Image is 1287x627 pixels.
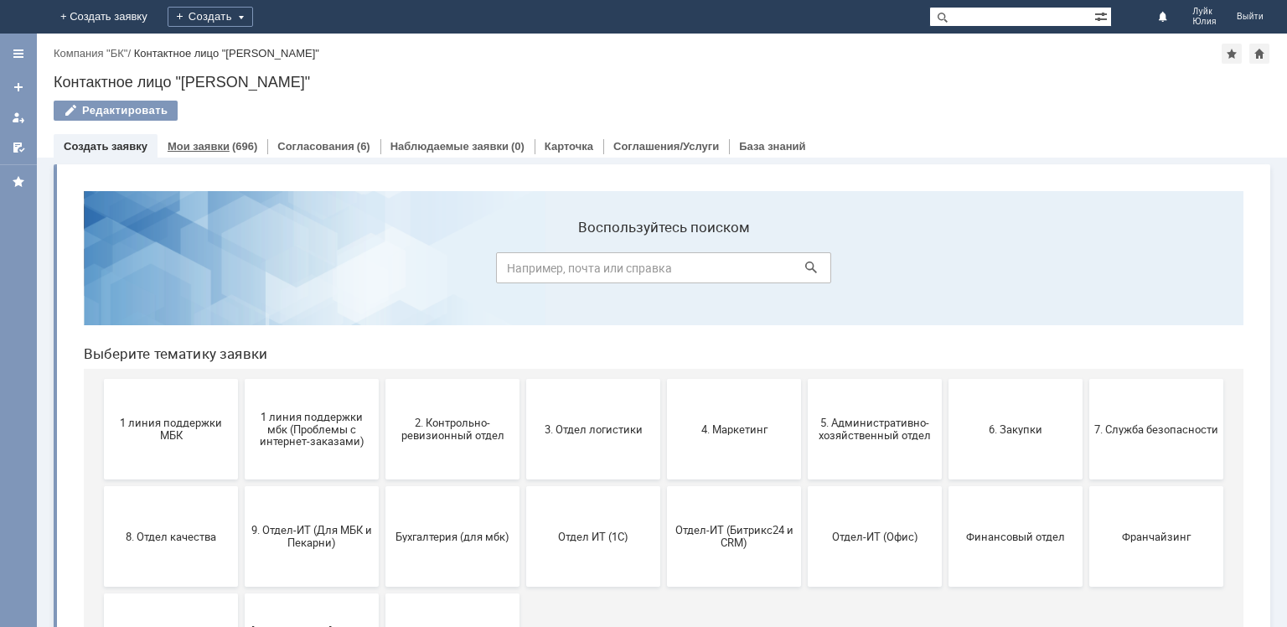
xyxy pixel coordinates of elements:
[54,47,134,60] div: /
[1019,201,1153,302] button: 7. Служба безопасности
[613,140,719,153] a: Соглашения/Услуги
[456,308,590,409] button: Отдел ИТ (1С)
[320,239,444,264] span: 2. Контрольно-ревизионный отдел
[1192,17,1217,27] span: Юлия
[597,308,731,409] button: Отдел-ИТ (Битрикс24 и CRM)
[1094,8,1111,23] span: Расширенный поиск
[739,140,805,153] a: База знаний
[883,245,1007,257] span: 6. Закупки
[54,74,1270,91] div: Контактное лицо "[PERSON_NAME]"
[545,140,593,153] a: Карточка
[5,74,32,101] a: Создать заявку
[179,346,303,371] span: 9. Отдел-ИТ (Для МБК и Пекарни)
[602,346,726,371] span: Отдел-ИТ (Битрикс24 и CRM)
[878,201,1012,302] button: 6. Закупки
[315,201,449,302] button: 2. Контрольно-ревизионный отдел
[461,352,585,365] span: Отдел ИТ (1С)
[1192,7,1217,17] span: Луйк
[456,201,590,302] button: 3. Отдел логистики
[1249,44,1269,64] div: Сделать домашней страницей
[39,239,163,264] span: 1 линия поддержки МБК
[390,140,509,153] a: Наблюдаемые заявки
[315,416,449,516] button: не актуален
[13,168,1173,184] header: Выберите тематику заявки
[232,140,257,153] div: (696)
[134,47,319,60] div: Контактное лицо "[PERSON_NAME]"
[737,201,871,302] button: 5. Административно-хозяйственный отдел
[461,245,585,257] span: 3. Отдел логистики
[597,201,731,302] button: 4. Маркетинг
[1024,245,1148,257] span: 7. Служба безопасности
[168,140,230,153] a: Мои заявки
[54,47,127,60] a: Компания "БК"
[737,308,871,409] button: Отдел-ИТ (Офис)
[174,416,308,516] button: [PERSON_NAME]. Услуги ИТ для МБК (оформляет L1)
[320,459,444,472] span: не актуален
[5,104,32,131] a: Мои заявки
[174,308,308,409] button: 9. Отдел-ИТ (Для МБК и Пекарни)
[878,308,1012,409] button: Финансовый отдел
[179,232,303,270] span: 1 линия поддержки мбк (Проблемы с интернет-заказами)
[742,239,866,264] span: 5. Административно-хозяйственный отдел
[357,140,370,153] div: (6)
[34,308,168,409] button: 8. Отдел качества
[5,134,32,161] a: Мои согласования
[1024,352,1148,365] span: Франчайзинг
[1019,308,1153,409] button: Франчайзинг
[742,352,866,365] span: Отдел-ИТ (Офис)
[320,352,444,365] span: Бухгалтерия (для мбк)
[426,75,761,106] input: Например, почта или справка
[168,7,253,27] div: Создать
[315,308,449,409] button: Бухгалтерия (для мбк)
[277,140,354,153] a: Согласования
[39,352,163,365] span: 8. Отдел качества
[1222,44,1242,64] div: Добавить в избранное
[64,140,147,153] a: Создать заявку
[174,201,308,302] button: 1 линия поддержки мбк (Проблемы с интернет-заказами)
[34,416,168,516] button: Это соглашение не активно!
[34,201,168,302] button: 1 линия поддержки МБК
[602,245,726,257] span: 4. Маркетинг
[426,41,761,58] label: Воспользуйтесь поиском
[179,447,303,484] span: [PERSON_NAME]. Услуги ИТ для МБК (оформляет L1)
[511,140,525,153] div: (0)
[39,453,163,479] span: Это соглашение не активно!
[883,352,1007,365] span: Финансовый отдел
